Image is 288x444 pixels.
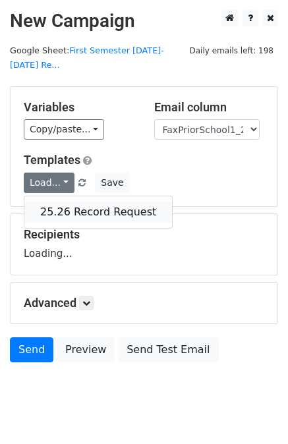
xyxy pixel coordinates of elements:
a: Load... [24,173,74,193]
a: Templates [24,153,80,167]
a: Preview [57,337,115,362]
small: Google Sheet: [10,45,164,70]
a: Copy/paste... [24,119,104,140]
a: Send [10,337,53,362]
iframe: Chat Widget [222,381,288,444]
a: First Semester [DATE]-[DATE] Re... [10,45,164,70]
a: Send Test Email [118,337,218,362]
h5: Advanced [24,296,264,310]
h2: New Campaign [10,10,278,32]
h5: Variables [24,100,134,115]
h5: Recipients [24,227,264,242]
a: Daily emails left: 198 [185,45,278,55]
div: Loading... [24,227,264,262]
button: Save [95,173,129,193]
a: 25.26 Record Request [24,202,172,223]
h5: Email column [154,100,265,115]
span: Daily emails left: 198 [185,43,278,58]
